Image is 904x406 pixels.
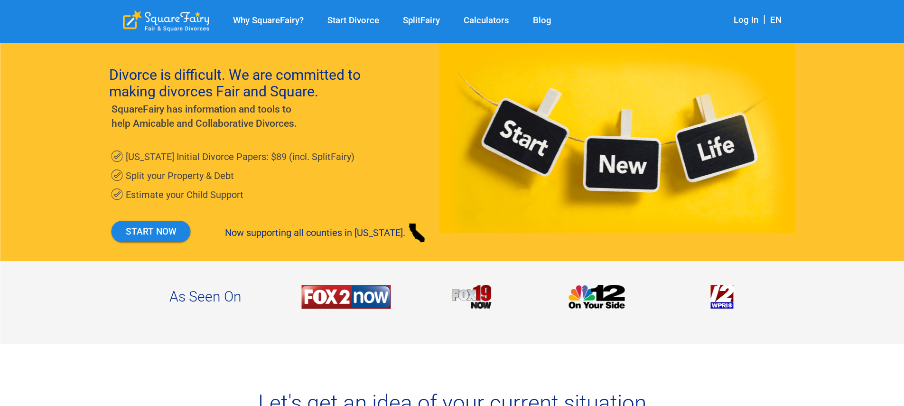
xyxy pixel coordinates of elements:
[452,15,521,26] a: Calculators
[452,285,491,309] img: SplitFairy Calculator Provides Fair and Square Property Split to Divorcing Couples
[391,15,452,26] a: SplitFairy
[568,285,625,309] img: SplitFairy Calculator Provides Fair and Square Property Split to Divorcing Couples
[126,166,373,185] h3: Split your Property & Debt
[123,10,209,32] div: SquareFairy Logo
[734,15,758,25] a: Log In
[710,285,734,309] img: SquareFairy Helps Divorcing Couples Split Over $100 Million of Property
[316,15,391,26] a: Start Divorce
[126,185,373,204] h3: Estimate your Child Support
[521,15,563,26] a: Blog
[112,102,308,131] h2: SquareFairy has information and tools to help Amicable and Collaborative Divorces.
[899,401,904,406] iframe: JSD widget
[109,66,406,100] h1: Divorce is difficult. We are committed to making divorces Fair and Square.
[221,15,316,26] a: Why SquareFairy?
[758,13,770,25] span: |
[302,285,391,309] img: SquareFairy Helps Divorcing Couples Split Over $100 Million of Property
[770,14,782,27] div: EN
[123,285,288,309] h2: As Seen On
[112,221,191,242] a: START NOW
[225,221,429,245] div: Now supporting all counties in [US_STATE].
[126,147,373,166] h3: [US_STATE] Initial Divorce Papers: $89 (incl. SplitFairy)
